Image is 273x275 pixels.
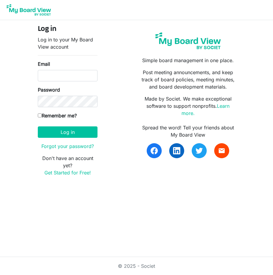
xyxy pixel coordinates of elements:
[173,147,180,154] img: linkedin.svg
[141,57,235,64] p: Simple board management in one place.
[38,126,97,138] button: Log in
[151,147,158,154] img: facebook.svg
[141,95,235,117] p: Made by Societ. We make exceptional software to support nonprofits.
[38,36,97,50] p: Log in to your My Board View account
[38,86,60,93] label: Password
[44,170,91,176] a: Get Started for Free!
[153,30,223,52] img: my-board-view-societ.svg
[38,112,77,119] label: Remember me?
[141,69,235,90] p: Post meeting announcements, and keep track of board policies, meeting minutes, and board developm...
[118,263,155,269] a: © 2025 - Societ
[38,113,42,117] input: Remember me?
[38,60,50,68] label: Email
[181,103,230,116] a: Learn more.
[141,124,235,138] div: Spread the word! Tell your friends about My Board View
[214,143,229,158] a: email
[218,147,225,154] span: email
[38,155,97,176] p: Don't have an account yet?
[5,2,53,17] img: My Board View Logo
[41,143,94,149] a: Forgot your password?
[38,25,97,34] h4: Log in
[196,147,203,154] img: twitter.svg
